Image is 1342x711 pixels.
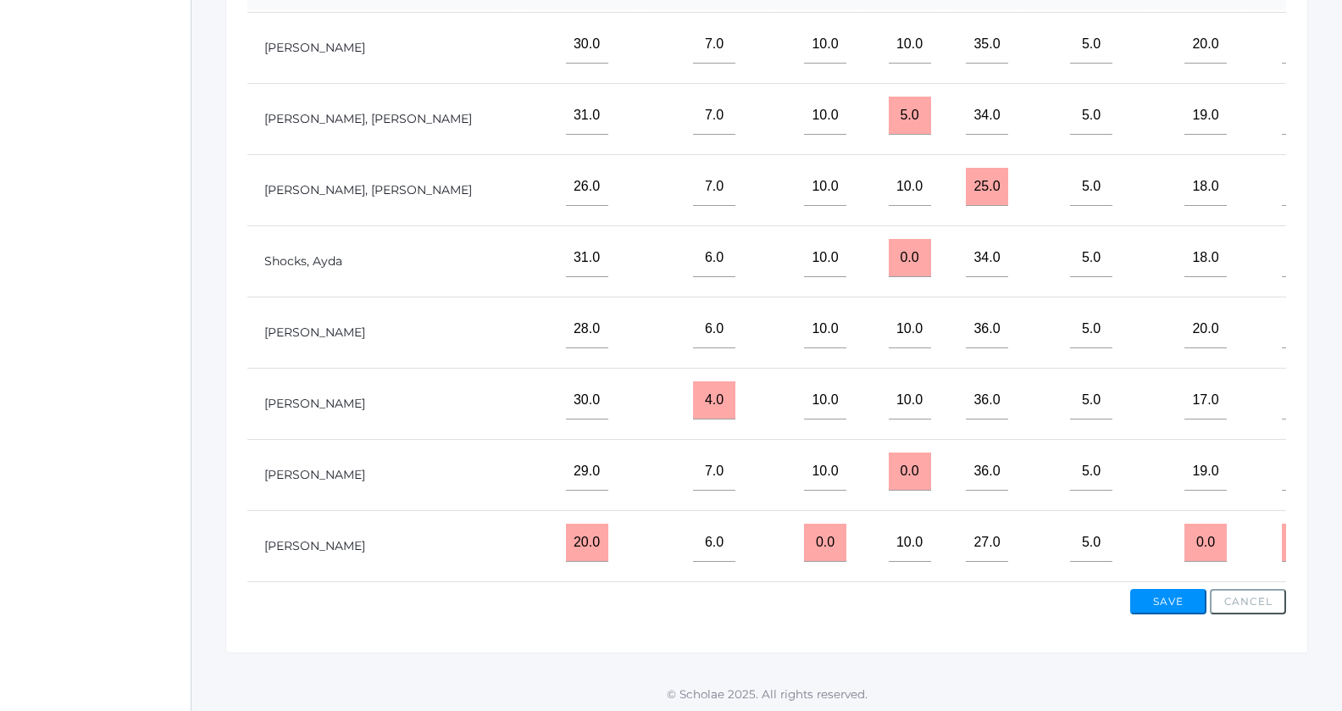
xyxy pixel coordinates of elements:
[264,325,365,340] a: [PERSON_NAME]
[264,111,472,126] a: [PERSON_NAME], [PERSON_NAME]
[264,396,365,411] a: [PERSON_NAME]
[264,182,472,197] a: [PERSON_NAME], [PERSON_NAME]
[1210,589,1286,614] button: Cancel
[264,40,365,55] a: [PERSON_NAME]
[1130,589,1206,614] button: Save
[264,467,365,482] a: [PERSON_NAME]
[264,538,365,553] a: [PERSON_NAME]
[191,686,1342,703] p: © Scholae 2025. All rights reserved.
[264,253,342,269] a: Shocks, Ayda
